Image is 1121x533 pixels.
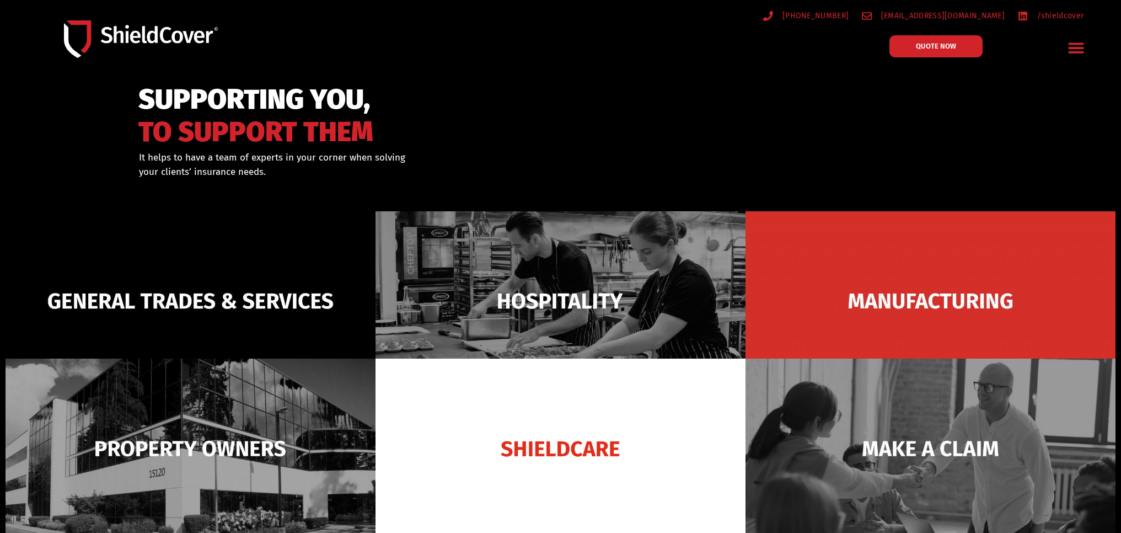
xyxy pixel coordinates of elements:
[780,9,849,23] span: [PHONE_NUMBER]
[139,151,617,179] div: It helps to have a team of experts in your corner when solving
[139,165,617,179] p: your clients’ insurance needs.
[138,88,373,111] span: SUPPORTING YOU,
[1034,9,1084,23] span: /shieldcover
[889,35,983,57] a: QUOTE NOW
[1064,35,1090,61] div: Menu Toggle
[862,9,1005,23] a: [EMAIL_ADDRESS][DOMAIN_NAME]
[64,20,218,58] img: Shield-Cover-Underwriting-Australia-logo-full
[763,9,849,23] a: [PHONE_NUMBER]
[916,42,956,50] span: QUOTE NOW
[1018,9,1084,23] a: /shieldcover
[878,9,1005,23] span: [EMAIL_ADDRESS][DOMAIN_NAME]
